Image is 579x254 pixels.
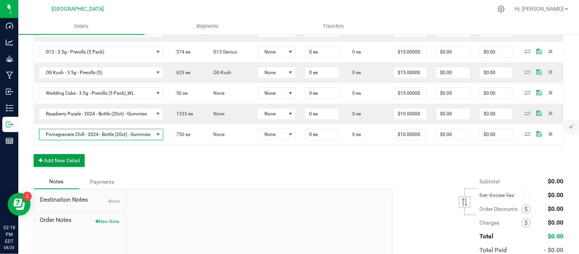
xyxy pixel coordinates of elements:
[52,6,104,12] span: [GEOGRAPHIC_DATA]
[348,49,361,55] span: 0 ea
[534,131,545,136] span: Save Order Detail
[95,218,119,225] button: New Note
[258,129,286,140] span: None
[6,22,13,30] inline-svg: Dashboard
[548,191,564,199] span: $0.00
[480,192,520,198] span: Est. Excise Tax
[545,131,556,136] span: Delete Order Detail
[305,129,339,140] input: 0
[210,49,237,55] span: G13 Genius
[79,175,125,189] div: Payments
[39,47,154,57] span: G13 - 3.5g - Prerolls (5 Pack)
[258,108,286,119] span: None
[497,5,506,13] div: Manage settings
[394,47,427,57] input: 0
[23,192,32,201] iframe: Resource center unread badge
[173,132,190,137] span: 750 ea
[258,88,286,99] span: None
[515,6,564,12] span: Hi, [PERSON_NAME]!
[40,215,119,225] span: Order Notes
[305,108,339,119] input: 0
[40,195,119,204] span: Destination Notes
[186,23,229,30] span: Shipments
[480,233,494,240] span: Total
[6,55,13,63] inline-svg: Grow
[480,206,522,212] span: Order Discounts
[523,190,533,200] span: Calculate excise tax
[64,23,99,30] span: Orders
[6,39,13,46] inline-svg: Analytics
[545,90,556,95] span: Delete Order Detail
[39,129,154,140] span: Pomegranate Chill - 2024 - Bottle (20ct) - Gummies
[258,67,286,78] span: None
[173,111,193,116] span: 1333 ea
[305,47,339,57] input: 0
[348,70,361,75] span: 0 ea
[39,88,154,99] span: Wedding Cake - 3.5g - Prerolls (5 Pack)_WL
[437,47,471,57] input: 0
[534,90,545,95] span: Save Order Detail
[480,178,500,184] span: Subtotal
[6,104,13,112] inline-svg: Inventory
[545,70,556,74] span: Delete Order Detail
[480,88,513,99] input: 0
[18,18,145,34] a: Orders
[394,67,427,78] input: 0
[544,246,564,254] span: - $0.00
[348,132,361,137] span: 0 ea
[480,67,513,78] input: 0
[348,91,361,96] span: 0 ea
[210,91,224,96] span: None
[258,47,286,57] span: None
[548,233,564,240] span: $0.00
[271,18,397,34] a: Transfers
[173,49,190,55] span: 574 ea
[305,67,339,78] input: 0
[545,49,556,53] span: Delete Order Detail
[394,108,427,119] input: 0
[437,67,471,78] input: 0
[210,111,224,116] span: None
[173,91,188,96] span: 50 ea
[548,205,564,212] span: $0.00
[145,18,271,34] a: Shipments
[34,175,79,189] div: Notes
[39,67,154,78] span: OG Kush - 3.5g - Prerolls (5)
[3,224,15,245] p: 02:18 PM EDT
[534,49,545,53] span: Save Order Detail
[548,178,564,185] span: $0.00
[34,154,85,167] button: Add New Detail
[305,88,339,99] input: 0
[6,121,13,128] inline-svg: Outbound
[548,219,564,226] span: $0.00
[480,220,522,226] span: Charges
[3,245,15,251] p: 08/20
[394,88,427,99] input: 0
[348,111,361,116] span: 0 ea
[480,129,513,140] input: 0
[534,70,545,74] span: Save Order Detail
[545,111,556,115] span: Delete Order Detail
[173,70,190,75] span: 623 ea
[6,137,13,145] inline-svg: Reports
[437,108,471,119] input: 0
[437,88,471,99] input: 0
[210,70,231,75] span: OG Kush
[480,47,513,57] input: 0
[6,71,13,79] inline-svg: Manufacturing
[39,108,154,119] span: Raspberry Purple - 2024 - Bottle (20ct) - Gummies
[313,23,355,30] span: Transfers
[108,199,119,204] span: None
[8,193,31,216] iframe: Resource center
[6,88,13,95] inline-svg: Inbound
[437,129,471,140] input: 0
[394,129,427,140] input: 0
[480,108,513,119] input: 0
[480,246,507,254] span: Total Paid
[534,111,545,115] span: Save Order Detail
[210,132,224,137] span: None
